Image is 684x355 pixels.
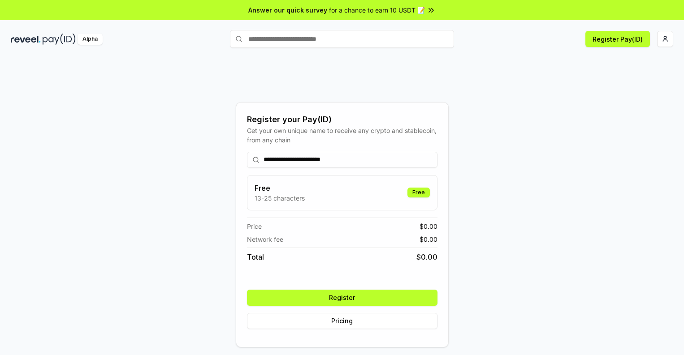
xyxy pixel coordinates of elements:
[247,313,437,329] button: Pricing
[407,188,430,197] div: Free
[255,183,305,193] h3: Free
[416,252,437,262] span: $ 0.00
[329,5,425,15] span: for a chance to earn 10 USDT 📝
[43,34,76,45] img: pay_id
[247,222,262,231] span: Price
[78,34,103,45] div: Alpha
[255,193,305,203] p: 13-25 characters
[11,34,41,45] img: reveel_dark
[247,126,437,145] div: Get your own unique name to receive any crypto and stablecoin, from any chain
[585,31,650,47] button: Register Pay(ID)
[247,290,437,306] button: Register
[247,235,283,244] span: Network fee
[247,113,437,126] div: Register your Pay(ID)
[420,222,437,231] span: $ 0.00
[248,5,327,15] span: Answer our quick survey
[420,235,437,244] span: $ 0.00
[247,252,264,262] span: Total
